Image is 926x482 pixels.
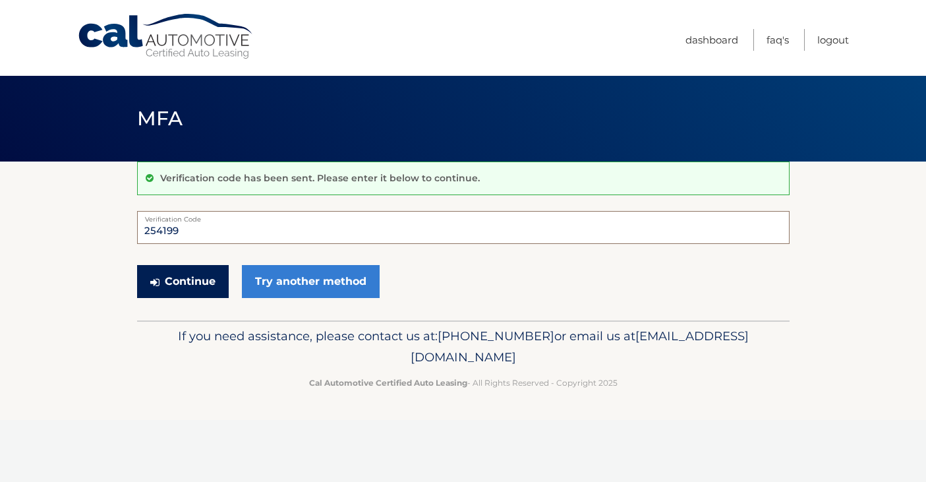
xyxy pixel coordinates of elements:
[77,13,255,60] a: Cal Automotive
[411,328,749,365] span: [EMAIL_ADDRESS][DOMAIN_NAME]
[438,328,554,344] span: [PHONE_NUMBER]
[137,265,229,298] button: Continue
[767,29,789,51] a: FAQ's
[146,326,781,368] p: If you need assistance, please contact us at: or email us at
[137,211,790,222] label: Verification Code
[242,265,380,298] a: Try another method
[817,29,849,51] a: Logout
[137,106,183,131] span: MFA
[137,211,790,244] input: Verification Code
[146,376,781,390] p: - All Rights Reserved - Copyright 2025
[309,378,467,388] strong: Cal Automotive Certified Auto Leasing
[685,29,738,51] a: Dashboard
[160,172,480,184] p: Verification code has been sent. Please enter it below to continue.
